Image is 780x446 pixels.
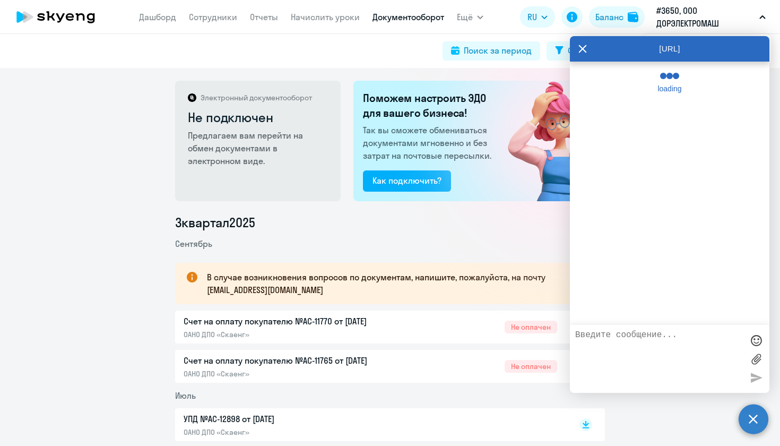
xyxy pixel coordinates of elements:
span: Не оплачен [505,360,557,373]
button: RU [520,6,555,28]
p: В случае возникновения вопросов по документам, напишите, пожалуйста, на почту [EMAIL_ADDRESS][DOM... [207,271,586,296]
a: УПД №AC-12898 от [DATE]ОАНО ДПО «Скаенг» [184,413,557,437]
p: ОАНО ДПО «Скаенг» [184,369,406,379]
a: Начислить уроки [291,12,360,22]
button: #3650, ООО ДОРЭЛЕКТРОМАШ [651,4,771,30]
button: Ещё [457,6,483,28]
ul: Ещё [644,34,771,65]
p: Счет на оплату покупателю №AC-11770 от [DATE] [184,315,406,328]
p: Так вы сможете обмениваться документами мгновенно и без затрат на почтовые пересылки. [363,124,495,162]
div: Поиск за период [464,44,532,57]
span: Не оплачен [505,321,557,333]
a: Счет на оплату покупателю №AC-11765 от [DATE]ОАНО ДПО «Скаенг»Не оплачен [184,354,557,379]
button: Поиск за период [443,41,540,61]
p: УПД №AC-12898 от [DATE] [184,413,406,425]
p: ОАНО ДПО «Скаенг» [184,427,406,437]
button: Балансbalance [589,6,645,28]
p: #3650, ООО ДОРЭЛЕКТРОМАШ [656,4,755,30]
span: RU [527,11,537,23]
img: balance [628,12,638,22]
div: Баланс [595,11,623,23]
span: loading [651,84,688,93]
p: ОАНО ДПО «Скаенг» [184,330,406,339]
span: Июль [175,390,196,401]
a: Отчеты [250,12,278,22]
a: Дашборд [139,12,176,22]
h2: Поможем настроить ЭДО для вашего бизнеса! [363,91,495,121]
span: Сентябрь [175,238,212,249]
p: Электронный документооборот [201,93,312,102]
a: Документооборот [372,12,444,22]
div: Фильтр [568,44,596,57]
img: not_connected [486,81,605,201]
p: Предлагаем вам перейти на обмен документами в электронном виде. [188,129,330,167]
h2: Не подключен [188,109,330,126]
span: Ещё [457,11,473,23]
button: Фильтр [547,41,605,61]
a: Сотрудники [189,12,237,22]
p: Счет на оплату покупателю №AC-11765 от [DATE] [184,354,406,367]
a: Счет на оплату покупателю №AC-11770 от [DATE]ОАНО ДПО «Скаенг»Не оплачен [184,315,557,339]
label: Лимит 10 файлов [748,351,764,367]
li: 3 квартал 2025 [175,214,605,231]
button: Как подключить? [363,170,451,192]
div: Как подключить? [372,174,441,187]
